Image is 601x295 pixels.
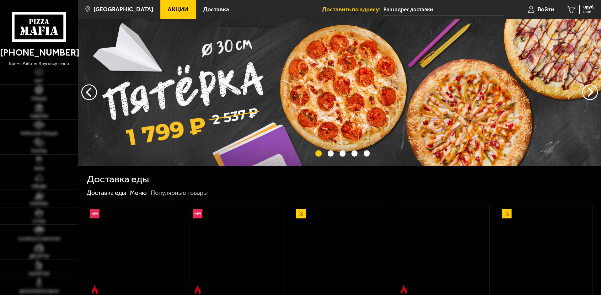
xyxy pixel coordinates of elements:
img: Акционный [296,209,306,218]
input: Ваш адрес доставки [384,4,504,15]
span: Санкт-Петербург, Дизельный проезд, 11к3 [384,4,504,15]
span: Обеды [31,184,46,189]
span: Напитки [29,272,50,276]
h1: Доставка еды [87,174,149,184]
button: точки переключения [340,150,346,156]
img: Новинка [90,209,99,218]
span: Дополнительно [19,289,59,294]
div: Популярные товары [151,189,208,197]
button: точки переключения [364,150,370,156]
a: Доставка еды- [87,189,129,196]
img: Новинка [193,209,202,218]
button: точки переключения [351,150,357,156]
img: Острое блюдо [193,285,202,295]
span: Наборы [30,114,48,119]
button: точки переключения [328,150,334,156]
span: WOK [34,167,44,171]
span: Салаты и закуски [18,237,60,241]
span: Роллы [31,149,47,153]
span: 0 шт. [583,10,595,14]
span: Горячее [30,202,48,206]
span: Хит [35,79,43,83]
span: Римская пицца [21,131,57,136]
span: 0 руб. [583,5,595,9]
span: Десерты [29,254,49,259]
span: Войти [538,6,554,12]
img: Акционный [502,209,512,218]
span: [GEOGRAPHIC_DATA] [94,6,153,12]
a: Меню- [130,189,150,196]
span: Пицца [31,97,47,101]
button: точки переключения [315,150,321,156]
img: Острое блюдо [90,285,99,295]
span: Доставить по адресу: [322,6,384,12]
span: Супы [33,219,45,224]
img: Острое блюдо [399,285,409,295]
span: Доставка [203,6,229,12]
button: следующий [81,84,97,100]
button: предыдущий [582,84,598,100]
span: Акции [168,6,189,12]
